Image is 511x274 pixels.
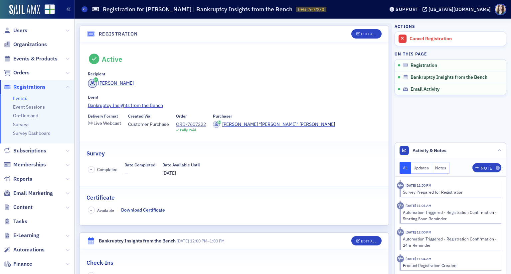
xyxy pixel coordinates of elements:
[423,7,493,12] button: [US_STATE][DOMAIN_NAME]
[13,122,30,128] a: Surveys
[406,230,431,234] time: 9/17/2025 12:00 PM
[403,262,497,268] div: Product Registration Created
[13,246,45,253] span: Automations
[351,236,381,245] button: Edit All
[351,29,381,39] button: Edit All
[428,6,491,12] div: [US_STATE][DOMAIN_NAME]
[4,190,53,197] a: Email Marketing
[13,95,27,101] a: Events
[13,260,32,268] span: Finance
[4,27,27,34] a: Users
[406,256,431,261] time: 9/2/2025 11:04 AM
[177,238,225,243] span: –
[90,208,92,213] span: –
[4,218,27,225] a: Tasks
[397,229,404,236] div: Activity
[4,69,30,76] a: Orders
[4,260,32,268] a: Finance
[13,175,32,183] span: Reports
[13,69,30,76] span: Orders
[102,55,122,63] div: Active
[403,189,497,195] div: Survey Prepared for Registration
[495,4,506,15] span: Profile
[400,162,411,174] button: All
[45,4,55,15] img: SailAMX
[88,114,118,119] div: Delivery Format
[13,83,46,91] span: Registrations
[13,147,46,154] span: Subscriptions
[97,207,114,213] span: Available
[13,104,45,110] a: Event Sessions
[213,121,335,128] a: [PERSON_NAME] "[PERSON_NAME]" [PERSON_NAME]
[103,5,292,13] h1: Registration for [PERSON_NAME] | Bankruptcy Insights from the Bench
[13,232,39,239] span: E-Learning
[176,121,206,128] a: ORD-7607222
[397,182,404,189] div: Activity
[13,161,46,168] span: Memberships
[162,170,176,176] span: [DATE]
[481,166,492,170] div: Note
[13,190,53,197] span: Email Marketing
[86,193,115,202] h2: Certificate
[97,166,117,172] span: Completed
[4,83,46,91] a: Registrations
[9,5,40,15] img: SailAMX
[4,246,45,253] a: Automations
[395,32,506,46] a: Cancel Registration
[13,218,27,225] span: Tasks
[88,95,98,100] div: Event
[13,55,58,62] span: Events & Products
[86,149,105,158] h2: Survey
[13,41,47,48] span: Organizations
[99,237,176,244] div: Bankruptcy Insights from the Bench
[411,162,432,174] button: Updates
[361,32,376,36] div: Edit All
[124,170,155,177] span: —
[472,163,501,172] button: Note
[99,31,138,38] h4: Registration
[121,207,170,214] a: Download Certificate
[397,202,404,209] div: Activity
[4,175,32,183] a: Reports
[128,114,150,119] div: Created Via
[177,238,189,243] span: [DATE]
[13,130,51,136] a: Survey Dashboard
[298,7,324,12] span: REG-7607230
[176,114,187,119] div: Order
[213,114,232,119] div: Purchaser
[90,167,92,172] span: –
[395,23,415,29] h4: Actions
[13,113,38,119] a: On-Demand
[406,183,431,188] time: 9/18/2025 12:50 PM
[4,232,39,239] a: E-Learning
[88,71,105,76] div: Recipient
[98,80,134,87] div: [PERSON_NAME]
[432,162,449,174] button: Notes
[397,255,404,262] div: Activity
[88,102,381,109] a: Bankruptcy Insights from the Bench
[411,86,439,92] span: Email Activity
[124,162,155,167] div: Date Completed
[180,128,196,132] div: Fully Paid
[93,122,121,125] div: Live Webcast
[411,62,437,68] span: Registration
[40,4,55,16] a: View Homepage
[395,51,506,57] h4: On this page
[411,74,487,80] span: Bankruptcy Insights from the Bench
[13,27,27,34] span: Users
[86,258,113,267] h2: Check-Ins
[4,204,33,211] a: Content
[413,147,446,154] span: Activity & Notes
[4,41,47,48] a: Organizations
[210,238,225,243] time: 1:00 PM
[403,209,497,222] div: Automation Triggered - Registration Confirmation - Starting Soon Reminder
[162,162,200,167] div: Date Available Until
[4,147,46,154] a: Subscriptions
[406,203,431,208] time: 9/18/2025 11:01 AM
[88,79,134,88] a: [PERSON_NAME]
[128,121,169,128] span: Customer Purchase
[4,161,46,168] a: Memberships
[4,55,58,62] a: Events & Products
